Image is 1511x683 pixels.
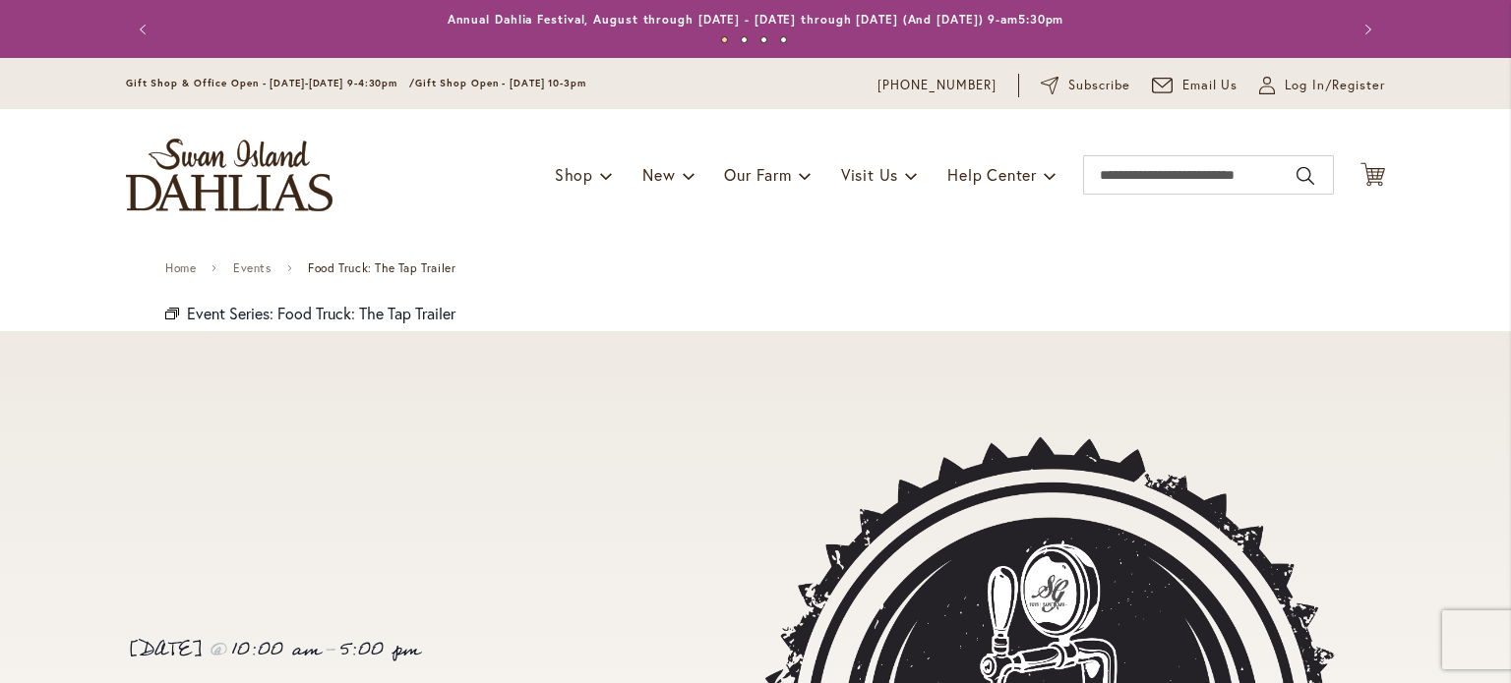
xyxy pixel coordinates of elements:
span: New [642,164,675,185]
em: Event Series: [165,302,179,327]
span: Help Center [947,164,1037,185]
span: Event Series: [187,303,273,323]
span: Email Us [1182,76,1239,95]
a: Events [233,261,272,275]
span: Visit Us [841,164,898,185]
span: 10:00 am [231,631,321,668]
a: Food Truck: The Tap Trailer [277,303,455,323]
span: Our Farm [724,164,791,185]
span: Shop [555,164,593,185]
button: 1 of 4 [721,36,728,43]
span: 5:00 pm [339,631,420,668]
a: Annual Dahlia Festival, August through [DATE] - [DATE] through [DATE] (And [DATE]) 9-am5:30pm [448,12,1064,27]
span: Gift Shop & Office Open - [DATE]-[DATE] 9-4:30pm / [126,77,415,89]
a: Log In/Register [1259,76,1385,95]
button: 3 of 4 [760,36,767,43]
button: Next [1346,10,1385,49]
span: @ [209,631,227,668]
span: [DATE] [126,631,205,668]
button: 4 of 4 [780,36,787,43]
span: Log In/Register [1285,76,1385,95]
button: Previous [126,10,165,49]
a: Subscribe [1041,76,1130,95]
a: store logo [126,139,332,211]
a: [PHONE_NUMBER] [877,76,997,95]
a: Home [165,261,196,275]
span: Food Truck: The Tap Trailer [308,261,455,275]
span: - [325,631,335,668]
a: Email Us [1152,76,1239,95]
button: 2 of 4 [741,36,748,43]
span: Gift Shop Open - [DATE] 10-3pm [415,77,586,89]
span: Subscribe [1068,76,1130,95]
